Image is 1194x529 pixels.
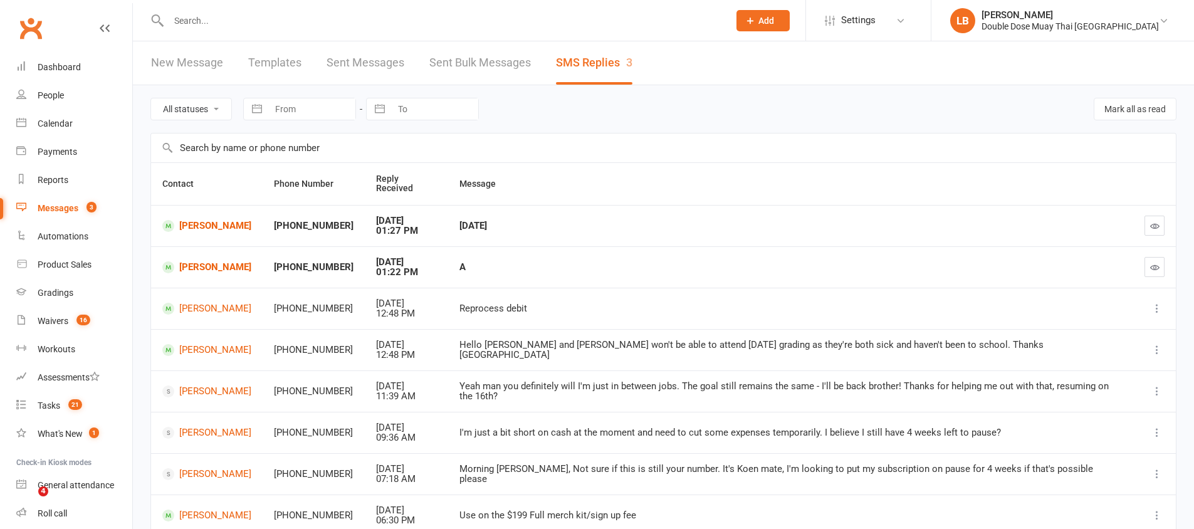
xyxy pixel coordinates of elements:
[38,259,92,270] div: Product Sales
[16,500,132,528] a: Roll call
[38,316,68,326] div: Waivers
[376,432,437,443] div: 09:36 AM
[376,226,437,236] div: 01:27 PM
[376,422,437,433] div: [DATE]
[38,401,60,411] div: Tasks
[162,427,251,439] a: [PERSON_NAME]
[16,364,132,392] a: Assessments
[376,350,437,360] div: 12:48 PM
[736,10,790,31] button: Add
[38,508,67,518] div: Roll call
[16,53,132,81] a: Dashboard
[162,468,251,480] a: [PERSON_NAME]
[76,315,90,325] span: 16
[38,203,78,213] div: Messages
[16,471,132,500] a: General attendance kiosk mode
[38,344,75,354] div: Workouts
[459,340,1122,360] div: Hello [PERSON_NAME] and [PERSON_NAME] won't be able to attend [DATE] grading as they're both sick...
[162,385,251,397] a: [PERSON_NAME]
[376,474,437,484] div: 07:18 AM
[327,41,404,85] a: Sent Messages
[274,386,353,397] div: [PHONE_NUMBER]
[459,510,1122,521] div: Use on the $199 Full merch kit/sign up fee
[16,335,132,364] a: Workouts
[459,262,1122,273] div: A
[15,13,46,44] a: Clubworx
[274,510,353,521] div: [PHONE_NUMBER]
[556,41,632,85] a: SMS Replies3
[16,392,132,420] a: Tasks 21
[274,221,353,231] div: [PHONE_NUMBER]
[391,98,478,120] input: To
[365,163,448,205] th: Reply Received
[162,220,251,232] a: [PERSON_NAME]
[151,41,223,85] a: New Message
[16,138,132,166] a: Payments
[38,90,64,100] div: People
[38,147,77,157] div: Payments
[86,202,97,212] span: 3
[162,261,251,273] a: [PERSON_NAME]
[16,251,132,279] a: Product Sales
[274,262,353,273] div: [PHONE_NUMBER]
[162,303,251,315] a: [PERSON_NAME]
[263,163,365,205] th: Phone Number
[248,41,301,85] a: Templates
[376,464,437,474] div: [DATE]
[162,510,251,521] a: [PERSON_NAME]
[274,469,353,479] div: [PHONE_NUMBER]
[376,257,437,268] div: [DATE]
[459,303,1122,314] div: Reprocess debit
[376,391,437,402] div: 11:39 AM
[376,216,437,226] div: [DATE]
[151,134,1176,162] input: Search by name or phone number
[16,110,132,138] a: Calendar
[16,420,132,448] a: What's New1
[16,223,132,251] a: Automations
[268,98,355,120] input: From
[982,9,1159,21] div: [PERSON_NAME]
[38,480,114,490] div: General attendance
[38,231,88,241] div: Automations
[16,194,132,223] a: Messages 3
[16,307,132,335] a: Waivers 16
[38,175,68,185] div: Reports
[459,381,1122,402] div: Yeah man you definitely will I'm just in between jobs. The goal still remains the same - I'll be ...
[274,303,353,314] div: [PHONE_NUMBER]
[38,429,83,439] div: What's New
[38,118,73,128] div: Calendar
[38,62,81,72] div: Dashboard
[376,267,437,278] div: 01:22 PM
[626,56,632,69] div: 3
[13,486,43,516] iframe: Intercom live chat
[448,163,1133,205] th: Message
[376,381,437,392] div: [DATE]
[68,399,82,410] span: 21
[274,345,353,355] div: [PHONE_NUMBER]
[162,344,251,356] a: [PERSON_NAME]
[38,288,73,298] div: Gradings
[1094,98,1176,120] button: Mark all as read
[376,505,437,516] div: [DATE]
[376,308,437,319] div: 12:48 PM
[16,166,132,194] a: Reports
[758,16,774,26] span: Add
[38,372,100,382] div: Assessments
[841,6,876,34] span: Settings
[376,515,437,526] div: 06:30 PM
[165,12,720,29] input: Search...
[16,81,132,110] a: People
[38,486,48,496] span: 4
[429,41,531,85] a: Sent Bulk Messages
[89,427,99,438] span: 1
[376,340,437,350] div: [DATE]
[982,21,1159,32] div: Double Dose Muay Thai [GEOGRAPHIC_DATA]
[16,279,132,307] a: Gradings
[376,298,437,309] div: [DATE]
[274,427,353,438] div: [PHONE_NUMBER]
[459,464,1122,484] div: Morning [PERSON_NAME], Not sure if this is still your number. It's Koen mate, I'm looking to put ...
[459,221,1122,231] div: [DATE]
[151,163,263,205] th: Contact
[950,8,975,33] div: LB
[459,427,1122,438] div: I'm just a bit short on cash at the moment and need to cut some expenses temporarily. I believe I...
